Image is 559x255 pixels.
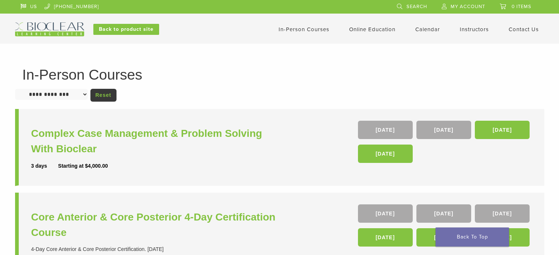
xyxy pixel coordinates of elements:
div: , , , , , [358,204,532,250]
div: 3 days [31,162,58,170]
a: Contact Us [509,26,539,33]
a: Calendar [415,26,440,33]
img: Bioclear [15,22,84,36]
a: Back To Top [436,227,509,247]
a: [DATE] [475,121,530,139]
a: [DATE] [416,228,471,247]
h1: In-Person Courses [22,68,537,82]
span: Search [406,4,427,10]
div: , , , [358,121,532,167]
a: Complex Case Management & Problem Solving With Bioclear [31,126,282,157]
a: In-Person Courses [279,26,329,33]
a: Back to product site [93,24,159,35]
a: [DATE] [358,121,413,139]
span: My Account [451,4,485,10]
a: [DATE] [416,204,471,223]
a: [DATE] [358,228,413,247]
span: 0 items [512,4,531,10]
a: [DATE] [358,204,413,223]
div: Starting at $4,000.00 [58,162,108,170]
a: Core Anterior & Core Posterior 4-Day Certification Course [31,210,282,240]
a: Online Education [349,26,395,33]
a: Reset [90,89,117,102]
a: [DATE] [416,121,471,139]
a: [DATE] [358,145,413,163]
a: Instructors [460,26,489,33]
a: [DATE] [475,204,530,223]
div: 4-Day Core Anterior & Core Posterior Certification. [DATE] [31,245,282,253]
